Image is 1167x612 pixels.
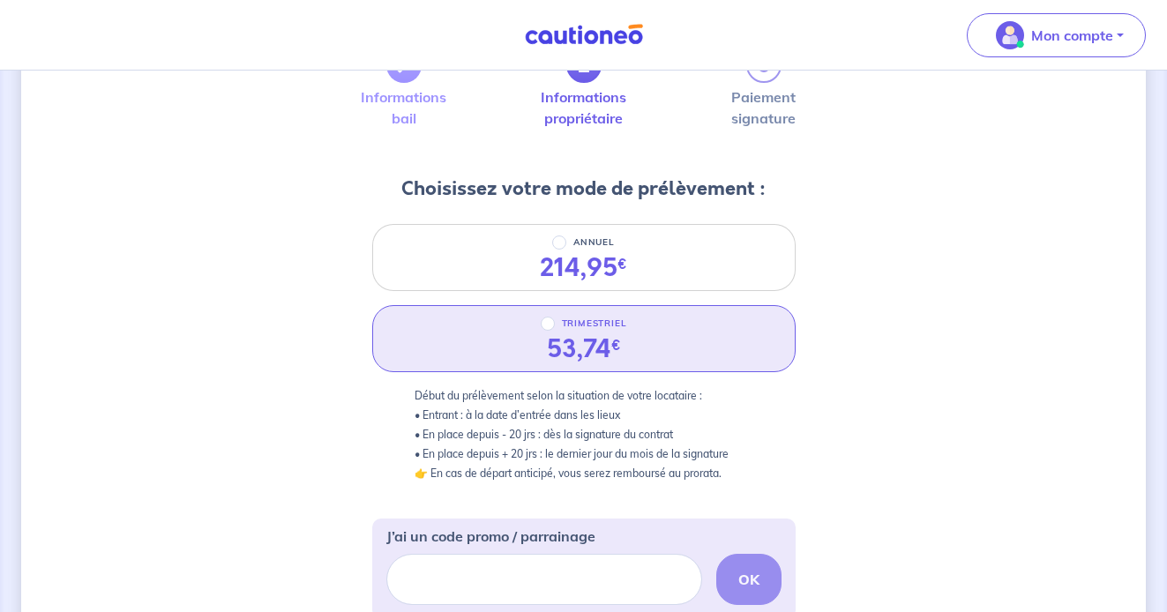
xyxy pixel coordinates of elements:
[386,90,422,125] label: Informations bail
[611,335,621,355] sup: €
[566,90,602,125] label: Informations propriétaire
[996,21,1024,49] img: illu_account_valid_menu.svg
[386,526,595,547] p: J’ai un code promo / parrainage
[573,232,615,253] p: ANNUEL
[967,13,1146,57] button: illu_account_valid_menu.svgMon compte
[540,253,627,283] div: 214,95
[562,313,627,334] p: TRIMESTRIEL
[401,175,766,203] h3: Choisissez votre mode de prélèvement :
[415,386,753,483] p: Début du prélèvement selon la situation de votre locataire : • Entrant : à la date d’entrée dans ...
[518,24,650,46] img: Cautioneo
[746,90,782,125] label: Paiement signature
[547,334,621,364] div: 53,74
[617,254,627,274] sup: €
[1031,25,1113,46] p: Mon compte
